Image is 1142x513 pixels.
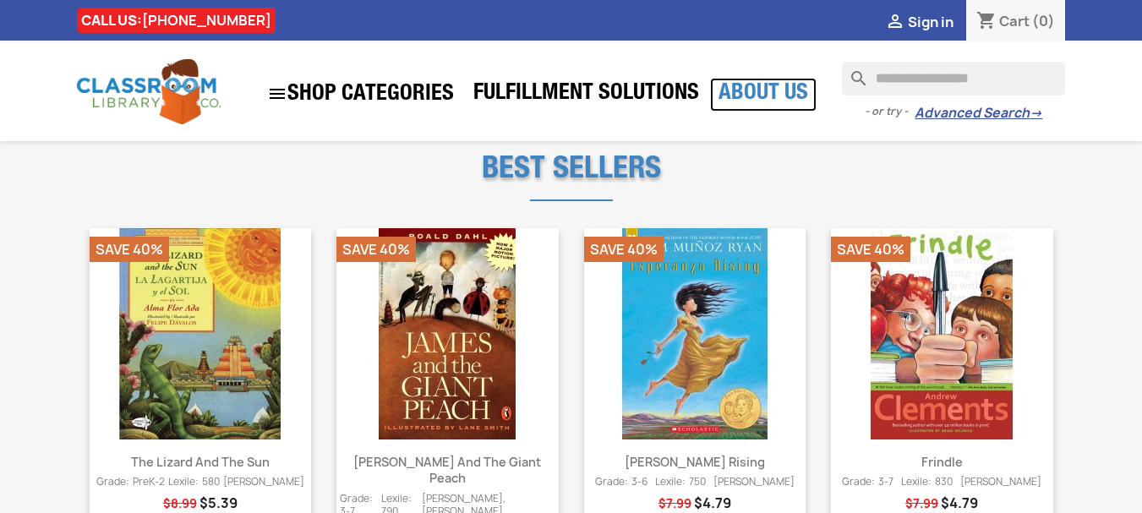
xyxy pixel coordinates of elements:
[342,228,553,439] img: James and the Giant Peach
[921,454,963,470] a: Frindle
[90,237,169,262] li: Save 40%
[842,62,862,82] i: search
[1030,105,1042,122] span: →
[199,494,238,512] span: Price
[163,495,197,512] span: Regular price
[842,476,893,488] span: Grade: 3-7
[584,237,664,262] li: Save 40%
[915,105,1042,122] a: Advanced Search→
[976,12,997,32] i: shopping_cart
[90,228,312,439] a: The Lizard and the Sun
[905,495,938,512] span: Regular price
[655,476,706,488] span: Lexile: 750
[96,476,165,488] span: Grade: PreK-2
[267,84,287,104] i: 
[842,62,1065,96] input: Search
[960,476,1041,488] span: [PERSON_NAME]
[625,454,765,470] a: [PERSON_NAME] Rising
[831,237,910,262] li: Save 40%
[1032,12,1055,30] span: (0)
[168,476,220,488] span: Lexile: 580
[885,13,953,31] a:  Sign in
[901,476,953,488] span: Lexile: 830
[584,228,806,439] a: Esperanza Rising
[223,476,304,488] span: [PERSON_NAME]
[865,103,915,120] span: - or try -
[999,12,1030,30] span: Cart
[658,495,691,512] span: Regular price
[941,494,978,512] span: Price
[77,59,221,124] img: Classroom Library Company
[77,8,276,33] div: CALL US:
[694,494,731,512] span: Price
[353,454,541,487] a: [PERSON_NAME] and the Giant Peach
[465,78,708,112] a: Fulfillment Solutions
[77,134,1066,188] h2: Best Sellers
[589,228,800,439] img: Esperanza Rising
[595,476,647,488] span: Grade: 3-6
[908,13,953,31] span: Sign in
[710,78,817,112] a: About Us
[131,454,270,470] a: The Lizard and the Sun
[836,228,1047,439] img: Frindle
[336,237,416,262] li: Save 40%
[885,13,905,33] i: 
[336,228,559,439] a: James and the Giant Peach
[713,476,795,488] span: [PERSON_NAME]
[831,228,1053,439] a: Frindle
[259,75,462,112] a: SHOP CATEGORIES
[142,11,271,30] a: [PHONE_NUMBER]
[95,228,306,439] img: The Lizard and the Sun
